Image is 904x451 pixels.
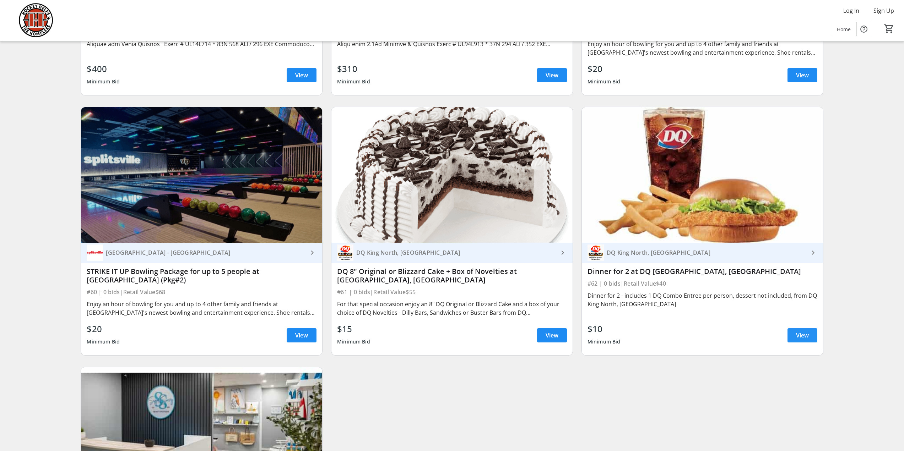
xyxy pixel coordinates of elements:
[308,248,316,257] mat-icon: keyboard_arrow_right
[558,248,567,257] mat-icon: keyboard_arrow_right
[883,22,895,35] button: Cart
[87,335,120,348] div: Minimum Bid
[103,249,308,256] div: [GEOGRAPHIC_DATA] - [GEOGRAPHIC_DATA]
[588,279,817,288] div: #62 | 0 bids | Retail Value $40
[337,335,370,348] div: Minimum Bid
[337,300,567,317] div: For that special occasion enjoy an 8" DQ Original or Blizzard Cake and a box of your choice of DQ...
[87,300,316,317] div: Enjoy an hour of bowling for you and up to 4 other family and friends at [GEOGRAPHIC_DATA]'s newe...
[337,323,370,335] div: $15
[588,244,604,261] img: DQ King North, Waterloo
[843,6,859,15] span: Log In
[87,287,316,297] div: #60 | 0 bids | Retail Value $68
[87,323,120,335] div: $20
[868,5,900,16] button: Sign Up
[796,71,809,79] span: View
[337,244,353,261] img: DQ King North, Waterloo
[588,291,817,308] div: Dinner for 2 - includes 1 DQ Combo Entree per person, dessert not included, from DQ King North, [...
[787,328,817,342] a: View
[337,75,370,88] div: Minimum Bid
[588,62,621,75] div: $20
[588,40,817,57] div: Enjoy an hour of bowling for you and up to 4 other family and friends at [GEOGRAPHIC_DATA]'s newe...
[337,62,370,75] div: $310
[87,267,316,284] div: STRIKE IT UP Bowling Package for up to 5 people at [GEOGRAPHIC_DATA] (Pkg#2)
[588,267,817,276] div: Dinner for 2 at DQ [GEOGRAPHIC_DATA], [GEOGRAPHIC_DATA]
[295,331,308,340] span: View
[331,243,573,263] a: DQ King North, WaterlooDQ King North, [GEOGRAPHIC_DATA]
[87,75,120,88] div: Minimum Bid
[809,248,817,257] mat-icon: keyboard_arrow_right
[873,6,894,15] span: Sign Up
[4,3,67,38] img: Hockey Helps the Homeless's Logo
[537,328,567,342] a: View
[582,107,823,243] img: Dinner for 2 at DQ King North, Waterloo
[81,107,322,243] img: STRIKE IT UP Bowling Package for up to 5 people at Splitsville (Pkg#2)
[787,68,817,82] a: View
[81,243,322,263] a: Splitsville - Waterloo[GEOGRAPHIC_DATA] - [GEOGRAPHIC_DATA]
[546,71,558,79] span: View
[295,71,308,79] span: View
[604,249,809,256] div: DQ King North, [GEOGRAPHIC_DATA]
[857,22,871,36] button: Help
[588,323,621,335] div: $10
[331,107,573,243] img: DQ 8" Original or Blizzard Cake + Box of Novelties at King St North, Waterloo
[87,62,120,75] div: $400
[337,267,567,284] div: DQ 8" Original or Blizzard Cake + Box of Novelties at [GEOGRAPHIC_DATA], [GEOGRAPHIC_DATA]
[287,328,316,342] a: View
[831,23,856,36] a: Home
[87,244,103,261] img: Splitsville - Waterloo
[838,5,865,16] button: Log In
[353,249,558,256] div: DQ King North, [GEOGRAPHIC_DATA]
[588,75,621,88] div: Minimum Bid
[588,335,621,348] div: Minimum Bid
[837,26,851,33] span: Home
[796,331,809,340] span: View
[537,68,567,82] a: View
[582,243,823,263] a: DQ King North, WaterlooDQ King North, [GEOGRAPHIC_DATA]
[337,287,567,297] div: #61 | 0 bids | Retail Value $55
[287,68,316,82] a: View
[546,331,558,340] span: View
